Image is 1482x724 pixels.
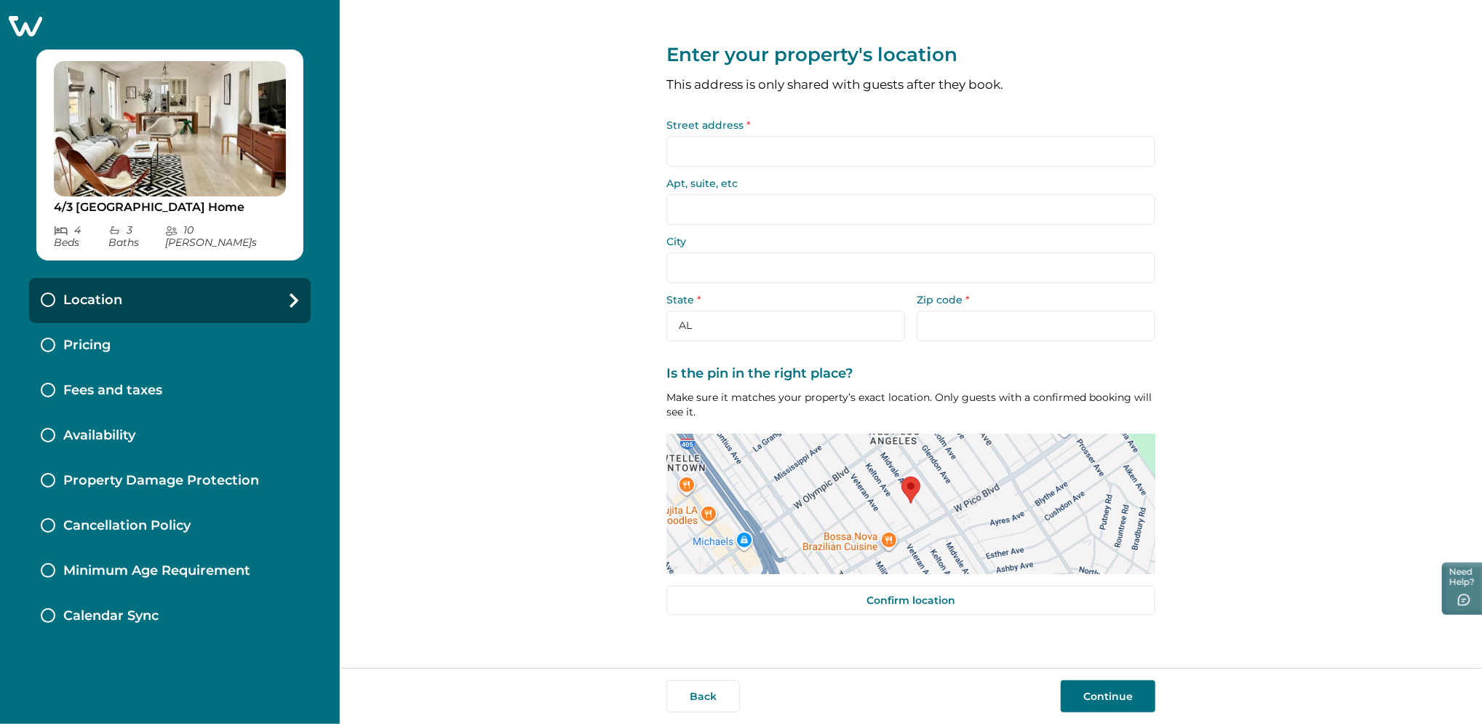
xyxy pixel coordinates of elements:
[666,680,740,712] button: Back
[63,473,259,489] p: Property Damage Protection
[666,79,1155,91] p: This address is only shared with guests after they book.
[63,338,111,354] p: Pricing
[1061,680,1155,712] button: Continue
[666,295,896,305] label: State
[63,428,135,444] p: Availability
[165,224,286,249] p: 10 [PERSON_NAME] s
[666,586,1155,615] button: Confirm location
[54,61,286,196] img: propertyImage_4/3 West LA Modern Bungalow Home
[54,224,108,249] p: 4 Bed s
[666,366,1147,382] label: Is the pin in the right place?
[63,518,191,534] p: Cancellation Policy
[666,44,1155,67] p: Enter your property's location
[63,383,162,399] p: Fees and taxes
[54,200,286,215] p: 4/3 [GEOGRAPHIC_DATA] Home
[666,120,1147,130] label: Street address
[108,224,165,249] p: 3 Bath s
[63,563,250,579] p: Minimum Age Requirement
[917,295,1147,305] label: Zip code
[666,390,1155,419] p: Make sure it matches your property’s exact location. Only guests with a confirmed booking will se...
[63,608,159,624] p: Calendar Sync
[63,293,122,309] p: Location
[666,236,1147,247] label: City
[666,178,1147,188] label: Apt, suite, etc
